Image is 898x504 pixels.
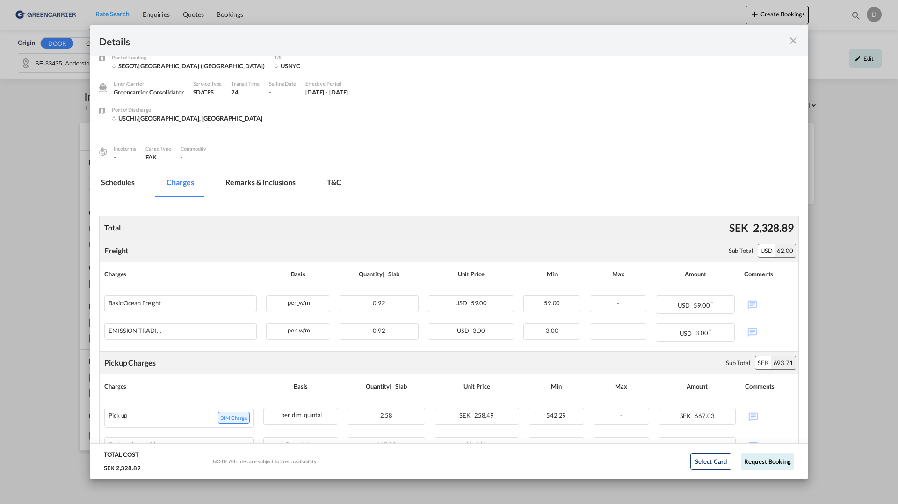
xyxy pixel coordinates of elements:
th: Comments [739,262,798,286]
sup: Minimum amount [709,328,711,334]
div: Unit Price [435,379,519,393]
span: - [555,441,558,448]
span: 59.00 [471,299,487,307]
div: Pick up [109,412,127,424]
div: 2,328.89 [751,218,796,238]
div: Charges [104,379,254,393]
div: SEK [727,218,751,238]
div: No Comments Available [744,295,794,312]
sup: Minimum amount [711,300,713,306]
div: per_w/m [267,324,330,335]
div: Min [529,379,584,393]
div: Quantity | Slab [340,267,419,281]
div: SEGOT/Gothenburg (Goteborg) [112,62,265,70]
div: Max [590,267,647,281]
md-tab-item: Schedules [90,171,146,197]
div: % on pickup [264,438,338,449]
div: Sub Total [729,246,753,255]
div: 24 [231,88,260,96]
span: - [617,299,619,307]
button: Request Booking [741,453,794,470]
div: Port of Discharge [112,106,262,114]
span: - [617,327,619,334]
div: Sailing Date [269,79,296,88]
div: USCHI/Chicago, IL [112,114,262,122]
span: 59.00 [544,299,560,307]
span: 258.49 [474,411,494,419]
span: 2.58 [380,411,393,419]
span: SD/CFS [193,88,214,96]
div: No Comments Available [745,408,794,424]
div: Cargo Type [145,144,171,153]
span: USD [457,327,471,334]
span: SEK [680,412,694,419]
div: per_w/m [267,296,330,308]
div: Details [99,35,729,46]
div: T/S [274,53,349,62]
button: Select Card [690,453,731,470]
div: Freight [104,245,128,256]
div: - [269,88,296,96]
div: SEK 2,328.89 [104,464,141,472]
div: USD [758,244,775,257]
div: Max [594,379,649,393]
md-tab-item: Remarks & Inclusions [214,171,306,197]
div: No Comments Available [745,437,794,454]
span: - [620,441,623,448]
div: USNYC [274,62,349,70]
div: Pickup Charges [104,358,156,368]
div: No Comments Available [744,323,794,339]
div: Charges [104,267,257,281]
span: 59.00 [694,302,710,309]
div: EMISSION TRADING SYSTEM (ETS) [109,327,165,334]
md-pagination-wrapper: Use the left and right arrow keys to navigate between tabs [90,171,362,197]
span: USD [678,302,692,309]
div: 693.71 [771,356,796,369]
span: USD [455,299,470,307]
div: Basis [263,379,338,393]
md-icon: icon-close fg-AAA8AD m-0 cursor [788,35,799,46]
span: 542.29 [546,411,566,419]
div: SEK [755,356,771,369]
md-tab-item: Charges [155,171,205,197]
div: NOTE: All rates are subject to liner availability [213,458,317,465]
md-dialog: Pickup Door ... [90,25,808,479]
span: 667.03 [695,412,714,419]
div: Total [102,220,123,235]
img: cargo.png [98,146,108,157]
div: Unit Price [428,267,514,281]
div: Min [523,267,580,281]
span: SEK [681,441,695,449]
div: - [114,153,136,161]
div: Service Type [193,79,222,88]
span: 3.00 [695,330,708,337]
div: Greencarrier Consolidator [114,88,184,96]
th: Comments [740,374,798,398]
span: 667.03 [377,441,396,448]
span: - [181,153,183,161]
span: 0.92 [373,327,385,334]
span: 3.00 [473,327,485,334]
div: Commodity [181,144,206,153]
span: DIM Charge [218,412,250,424]
span: 0.92 [373,299,385,307]
div: Fuel surcharge (Pick up) [109,441,165,448]
div: Effective Period [305,79,348,88]
div: per_dim_quintal [264,408,338,420]
div: 1 Oct 2025 - 31 Dec 2025 [305,88,348,96]
div: Quantity | Slab [348,379,425,393]
span: % [466,441,473,448]
div: Sub Total [726,359,750,367]
span: 3.00 [546,327,558,334]
div: Amount [656,267,735,281]
md-tab-item: T&C [316,171,353,197]
div: TOTAL COST [104,450,139,463]
div: Transit Time [231,79,260,88]
div: Incoterms [114,144,136,153]
span: USD [680,330,694,337]
div: Port of Loading [112,53,265,62]
span: 26.68 [696,441,713,449]
div: Liner/Carrier [114,79,184,88]
span: SEK [459,411,473,419]
div: Amount [659,379,736,393]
